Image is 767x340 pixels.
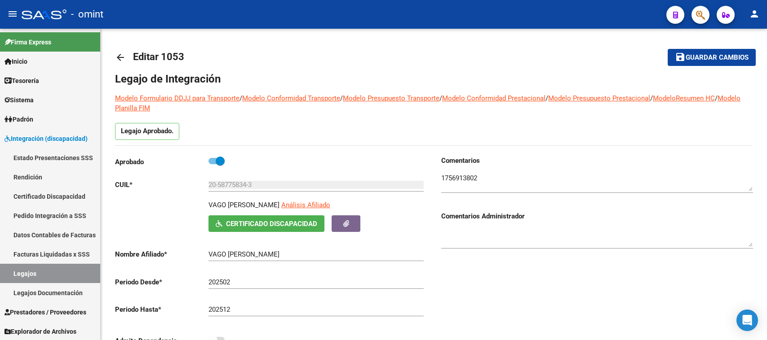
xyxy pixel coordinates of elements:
[686,54,749,62] span: Guardar cambios
[115,123,179,140] p: Legajo Aprobado.
[115,157,208,167] p: Aprobado
[242,94,340,102] a: Modelo Conformidad Transporte
[115,249,208,259] p: Nombre Afiliado
[115,72,753,86] h1: Legajo de Integración
[4,76,39,86] span: Tesorería
[548,94,650,102] a: Modelo Presupuesto Prestacional
[749,9,760,19] mat-icon: person
[115,305,208,314] p: Periodo Hasta
[4,95,34,105] span: Sistema
[133,51,184,62] span: Editar 1053
[442,94,545,102] a: Modelo Conformidad Prestacional
[4,307,86,317] span: Prestadores / Proveedores
[4,327,76,336] span: Explorador de Archivos
[4,134,88,144] span: Integración (discapacidad)
[4,37,51,47] span: Firma Express
[7,9,18,19] mat-icon: menu
[343,94,439,102] a: Modelo Presupuesto Transporte
[4,57,27,66] span: Inicio
[441,156,753,166] h3: Comentarios
[736,309,758,331] div: Open Intercom Messenger
[668,49,756,65] button: Guardar cambios
[71,4,103,24] span: - omint
[675,52,686,62] mat-icon: save
[115,94,239,102] a: Modelo Formulario DDJJ para Transporte
[4,114,33,124] span: Padrón
[281,201,330,209] span: Análisis Afiliado
[115,52,126,63] mat-icon: arrow_back
[115,277,208,287] p: Periodo Desde
[441,211,753,221] h3: Comentarios Administrador
[208,200,279,210] p: VAGO [PERSON_NAME]
[115,180,208,190] p: CUIL
[208,215,324,232] button: Certificado Discapacidad
[653,94,715,102] a: ModeloResumen HC
[226,220,317,228] span: Certificado Discapacidad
